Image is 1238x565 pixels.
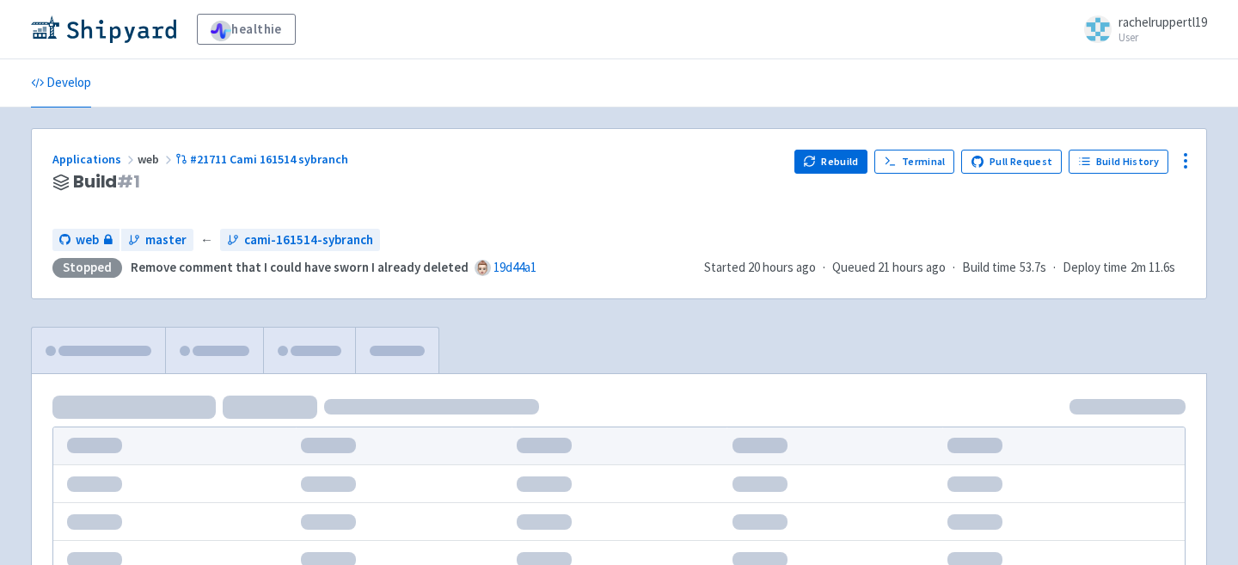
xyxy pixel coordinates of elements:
div: · · · [704,258,1186,278]
a: master [121,229,193,252]
div: Stopped [52,258,122,278]
strong: Remove comment that I could have sworn I already deleted [131,259,469,275]
small: User [1118,32,1207,43]
a: Pull Request [961,150,1062,174]
span: 53.7s [1020,258,1046,278]
a: Terminal [874,150,954,174]
a: Develop [31,59,91,107]
time: 21 hours ago [878,259,946,275]
span: rachelruppertl19 [1118,14,1207,30]
a: rachelruppertl19 User [1074,15,1207,43]
span: Build time [962,258,1016,278]
a: Build History [1069,150,1168,174]
span: cami-161514-sybranch [244,230,373,250]
span: 2m 11.6s [1131,258,1175,278]
a: web [52,229,120,252]
a: 19d44a1 [493,259,536,275]
span: master [145,230,187,250]
span: web [138,151,175,167]
span: Queued [832,259,946,275]
img: Shipyard logo [31,15,176,43]
span: Deploy time [1063,258,1127,278]
span: web [76,230,99,250]
button: Rebuild [794,150,868,174]
a: Applications [52,151,138,167]
a: cami-161514-sybranch [220,229,380,252]
span: # 1 [117,169,140,193]
time: 20 hours ago [748,259,816,275]
span: Started [704,259,816,275]
a: healthie [197,14,296,45]
span: ← [200,230,213,250]
span: Build [73,172,140,192]
a: #21711 Cami 161514 sybranch [175,151,351,167]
